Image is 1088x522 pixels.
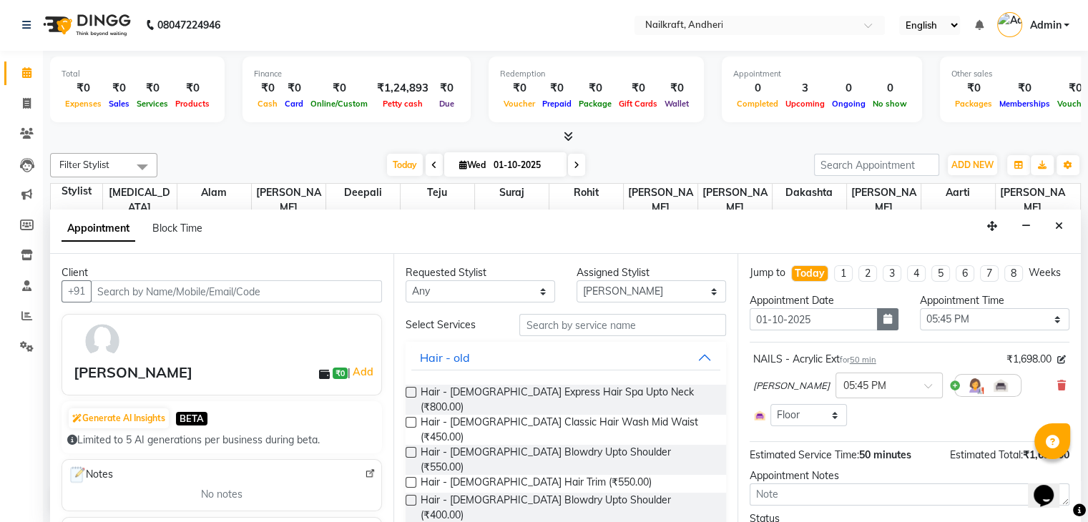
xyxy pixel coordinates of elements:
span: Filter Stylist [59,159,109,170]
div: Client [62,265,382,280]
div: Jump to [750,265,785,280]
span: Notes [68,466,113,484]
input: Search by Name/Mobile/Email/Code [91,280,382,302]
button: Hair - old [411,345,720,370]
span: Expenses [62,99,105,109]
span: [PERSON_NAME] [698,184,772,217]
div: Appointment Date [750,293,899,308]
span: Online/Custom [307,99,371,109]
span: ₹1,698.00 [1006,352,1052,367]
span: Alam [177,184,251,202]
span: | [348,363,376,380]
img: Interior.png [753,409,766,422]
span: Hair - [DEMOGRAPHIC_DATA] Classic Hair Wash Mid Waist (₹450.00) [421,415,714,445]
div: ₹0 [434,80,459,97]
div: Limited to 5 AI generations per business during beta. [67,433,376,448]
span: Estimated Service Time: [750,448,859,461]
div: Finance [254,68,459,80]
span: Deepali [326,184,400,202]
span: Gift Cards [615,99,661,109]
span: Due [436,99,458,109]
small: for [840,355,876,365]
li: 6 [956,265,974,282]
span: Ongoing [828,99,869,109]
span: Aarti [921,184,995,202]
div: Stylist [51,184,102,199]
div: ₹0 [62,80,105,97]
div: Hair - old [420,349,470,366]
div: ₹0 [951,80,996,97]
div: ₹1,24,893 [371,80,434,97]
div: Select Services [395,317,509,333]
div: Redemption [500,68,692,80]
span: Petty cash [379,99,426,109]
span: [PERSON_NAME] [252,184,325,217]
span: Wed [456,159,489,170]
div: 0 [869,80,911,97]
li: 5 [931,265,950,282]
a: Add [351,363,376,380]
span: Suraj [475,184,549,202]
span: [PERSON_NAME] [753,379,830,393]
div: ₹0 [615,80,661,97]
span: Today [387,154,423,176]
li: 8 [1004,265,1023,282]
span: Package [575,99,615,109]
span: [PERSON_NAME] [847,184,921,217]
span: [MEDICAL_DATA] [103,184,177,217]
span: Dakashta [773,184,846,202]
div: Total [62,68,213,80]
img: Hairdresser.png [966,377,984,394]
span: Services [133,99,172,109]
li: 2 [858,265,877,282]
span: Packages [951,99,996,109]
li: 1 [834,265,853,282]
input: Search by service name [519,314,725,336]
img: Admin [997,12,1022,37]
img: avatar [82,320,123,362]
span: Teju [401,184,474,202]
span: [PERSON_NAME] [996,184,1070,217]
span: Products [172,99,213,109]
b: 08047224946 [157,5,220,45]
span: Rohit [549,184,623,202]
div: [PERSON_NAME] [74,362,192,383]
div: ₹0 [307,80,371,97]
span: 50 minutes [859,448,911,461]
div: 0 [828,80,869,97]
div: ₹0 [254,80,281,97]
div: Appointment Time [920,293,1069,308]
img: logo [36,5,134,45]
span: Estimated Total: [950,448,1023,461]
span: Memberships [996,99,1054,109]
span: Cash [254,99,281,109]
div: Weeks [1029,265,1061,280]
span: Hair - [DEMOGRAPHIC_DATA] Blowdry Upto Shoulder (₹550.00) [421,445,714,475]
span: Admin [1029,18,1061,33]
span: 50 min [850,355,876,365]
div: 0 [733,80,782,97]
span: Sales [105,99,133,109]
span: No notes [201,487,242,502]
button: Close [1049,215,1069,237]
span: Hair - [DEMOGRAPHIC_DATA] Hair Trim (₹550.00) [421,475,652,493]
div: Requested Stylist [406,265,555,280]
span: Card [281,99,307,109]
div: NAILS - Acrylic Ext [753,352,876,367]
div: ₹0 [500,80,539,97]
div: Today [795,266,825,281]
input: yyyy-mm-dd [750,308,878,330]
div: 3 [782,80,828,97]
span: Wallet [661,99,692,109]
div: ₹0 [539,80,575,97]
span: No show [869,99,911,109]
button: ADD NEW [948,155,997,175]
div: ₹0 [105,80,133,97]
div: ₹0 [575,80,615,97]
span: Completed [733,99,782,109]
li: 3 [883,265,901,282]
input: 2025-10-01 [489,154,561,176]
div: ₹0 [996,80,1054,97]
div: Assigned Stylist [577,265,726,280]
span: Hair - [DEMOGRAPHIC_DATA] Express Hair Spa Upto Neck (₹800.00) [421,385,714,415]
